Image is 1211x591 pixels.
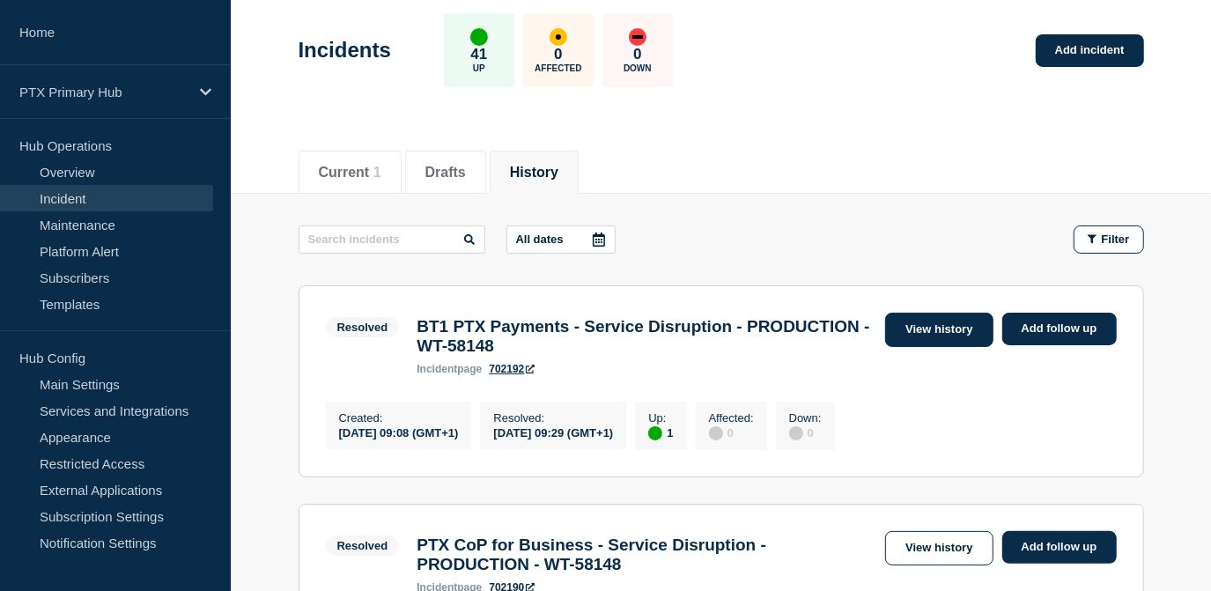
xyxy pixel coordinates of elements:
[299,38,391,63] h1: Incidents
[1102,233,1130,246] span: Filter
[339,425,459,440] div: [DATE] 09:08 (GMT+1)
[648,426,662,440] div: up
[648,425,673,440] div: 1
[417,363,482,375] p: page
[709,425,754,440] div: 0
[319,165,381,181] button: Current 1
[554,46,562,63] p: 0
[470,28,488,46] div: up
[493,425,613,440] div: [DATE] 09:29 (GMT+1)
[709,426,723,440] div: disabled
[709,411,754,425] p: Affected :
[1002,531,1117,564] a: Add follow up
[417,363,457,375] span: incident
[550,28,567,46] div: affected
[510,165,558,181] button: History
[1036,34,1144,67] a: Add incident
[885,313,993,347] a: View history
[339,411,459,425] p: Created :
[493,411,613,425] p: Resolved :
[1074,225,1144,254] button: Filter
[789,411,822,425] p: Down :
[489,363,535,375] a: 702192
[299,225,485,254] input: Search incidents
[789,426,803,440] div: disabled
[629,28,646,46] div: down
[648,411,673,425] p: Up :
[417,317,876,356] h3: BT1 PTX Payments - Service Disruption - PRODUCTION - WT-58148
[326,317,400,337] span: Resolved
[885,531,993,565] a: View history
[425,165,466,181] button: Drafts
[506,225,616,254] button: All dates
[633,46,641,63] p: 0
[19,85,188,100] p: PTX Primary Hub
[470,46,487,63] p: 41
[373,165,381,180] span: 1
[326,536,400,556] span: Resolved
[789,425,822,440] div: 0
[1002,313,1117,345] a: Add follow up
[473,63,485,73] p: Up
[535,63,581,73] p: Affected
[516,233,564,246] p: All dates
[417,536,876,574] h3: PTX CoP for Business - Service Disruption - PRODUCTION - WT-58148
[624,63,652,73] p: Down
